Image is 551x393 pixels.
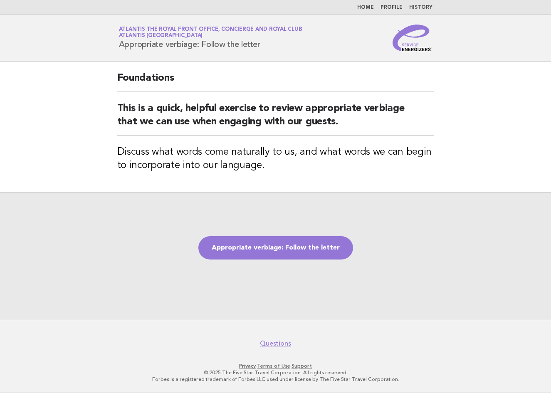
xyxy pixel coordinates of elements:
a: Profile [381,5,403,10]
a: Terms of Use [257,363,290,369]
p: Forbes is a registered trademark of Forbes LLC used under license by The Five Star Travel Corpora... [21,376,530,383]
p: © 2025 The Five Star Travel Corporation. All rights reserved. [21,369,530,376]
a: Support [292,363,312,369]
a: Questions [260,339,291,348]
span: Atlantis [GEOGRAPHIC_DATA] [119,33,203,39]
a: Privacy [239,363,256,369]
p: · · [21,363,530,369]
h2: Foundations [117,72,434,92]
img: Service Energizers [393,25,432,51]
a: History [409,5,432,10]
a: Appropriate verbiage: Follow the letter [198,236,353,260]
a: Atlantis The Royal Front Office, Concierge and Royal ClubAtlantis [GEOGRAPHIC_DATA] [119,27,302,38]
h3: Discuss what words come naturally to us, and what words we can begin to incorporate into our lang... [117,146,434,172]
h2: This is a quick, helpful exercise to review appropriate verbiage that we can use when engaging wi... [117,102,434,136]
a: Home [357,5,374,10]
h1: Appropriate verbiage: Follow the letter [119,27,302,49]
